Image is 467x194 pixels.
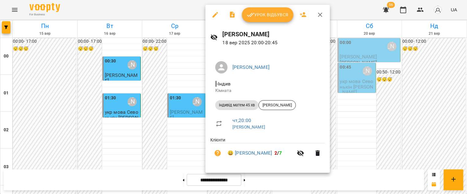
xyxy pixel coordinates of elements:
[215,102,258,108] span: індивід матем 45 хв
[274,150,277,156] span: 2
[258,100,296,110] div: [PERSON_NAME]
[223,30,325,39] h6: [PERSON_NAME]
[215,88,320,94] p: Кімната
[223,39,325,46] p: 18 вер 2025 20:00 - 20:45
[259,102,296,108] span: [PERSON_NAME]
[232,117,251,123] a: чт , 20:00
[228,149,272,157] a: 😀 [PERSON_NAME]
[215,81,232,87] span: - Індив
[274,150,282,156] b: /
[232,125,265,129] a: [PERSON_NAME]
[247,11,289,18] span: Урок відбувся
[210,137,325,165] ul: Клієнти
[242,7,293,22] button: Урок відбувся
[210,146,225,160] button: Візит ще не сплачено. Додати оплату?
[279,150,282,156] span: 7
[232,64,270,70] a: [PERSON_NAME]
